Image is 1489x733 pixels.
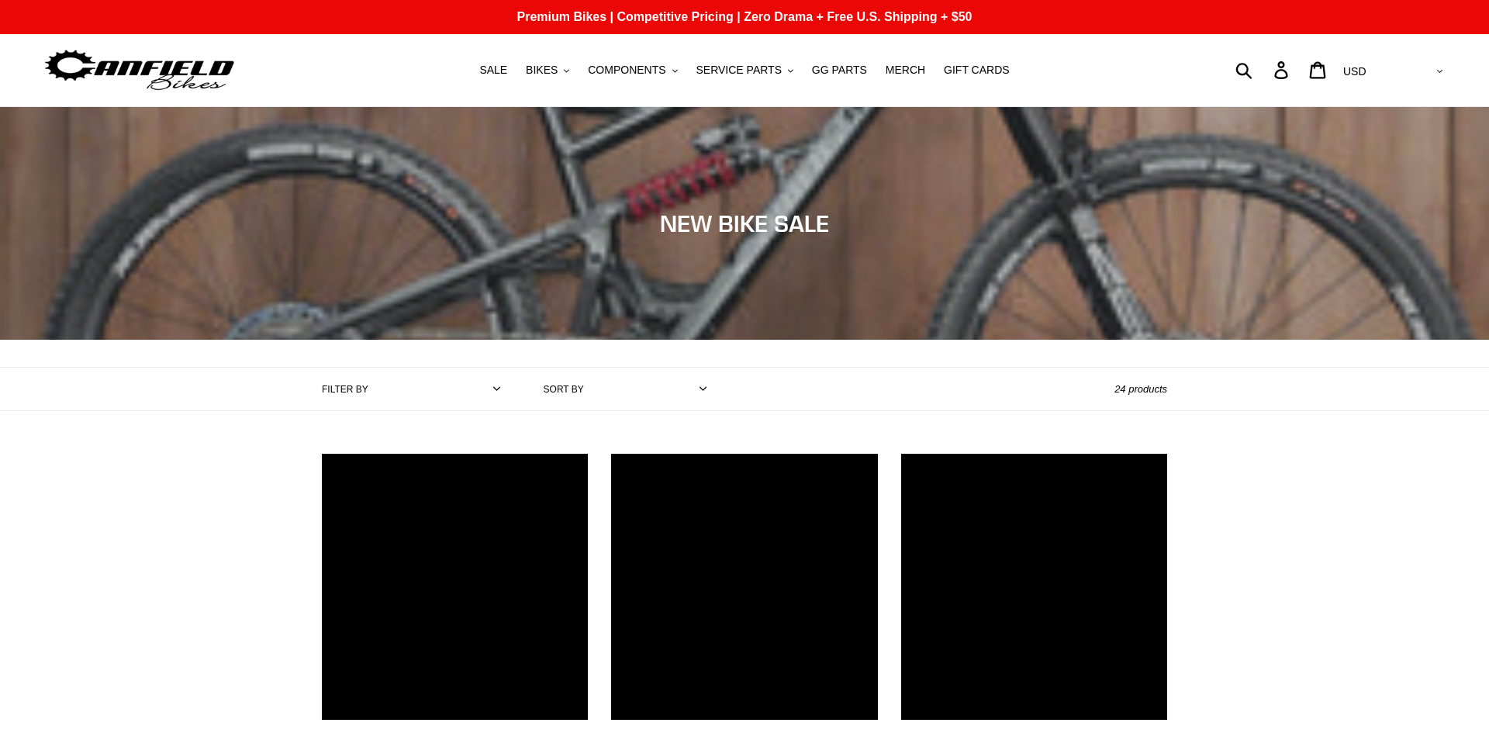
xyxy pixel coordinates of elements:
a: GIFT CARDS [936,60,1017,81]
a: SALE [472,60,515,81]
a: GG PARTS [804,60,875,81]
button: COMPONENTS [580,60,685,81]
label: Filter by [322,382,368,396]
span: MERCH [886,64,925,77]
img: Canfield Bikes [43,46,237,95]
span: BIKES [526,64,558,77]
button: BIKES [518,60,577,81]
span: COMPONENTS [588,64,665,77]
button: SERVICE PARTS [688,60,800,81]
span: GG PARTS [812,64,867,77]
span: 24 products [1114,383,1167,395]
span: GIFT CARDS [944,64,1010,77]
a: MERCH [878,60,933,81]
span: SALE [479,64,507,77]
span: SERVICE PARTS [696,64,781,77]
input: Search [1244,53,1283,87]
label: Sort by [544,382,584,396]
span: NEW BIKE SALE [660,209,829,237]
